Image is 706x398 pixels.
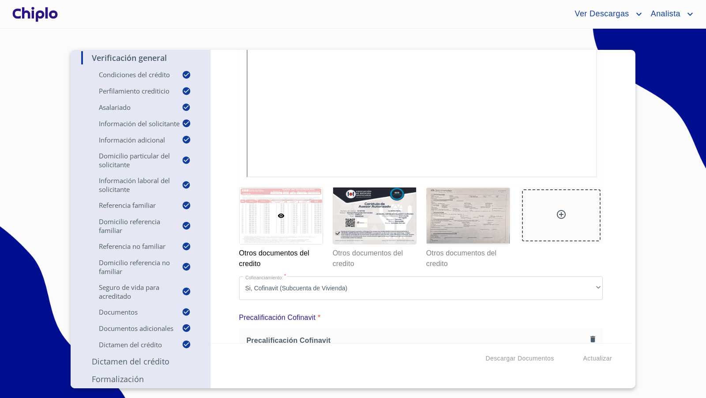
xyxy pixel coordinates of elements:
[426,244,509,269] p: Otros documentos del credito
[81,119,182,128] p: Información del Solicitante
[81,324,182,333] p: Documentos adicionales
[81,217,182,235] p: Domicilio Referencia Familiar
[81,70,182,79] p: Condiciones del Crédito
[81,356,200,367] p: Dictamen del Crédito
[81,176,182,194] p: Información Laboral del Solicitante
[81,103,182,112] p: Asalariado
[81,135,182,144] p: Información adicional
[583,353,612,364] span: Actualizar
[239,312,316,323] p: Precalificación Cofinavit
[81,242,182,251] p: Referencia No Familiar
[81,53,200,63] p: Verificación General
[333,188,416,244] img: Otros documentos del credito
[239,276,603,300] div: Si, Cofinavit (Subcuenta de Vivienda)
[81,283,182,300] p: Seguro de Vida para Acreditado
[644,7,695,21] button: account of current user
[239,244,322,269] p: Otros documentos del credito
[81,86,182,95] p: Perfilamiento crediticio
[247,336,587,345] span: Precalificación Cofinavit
[568,7,644,21] button: account of current user
[568,7,633,21] span: Ver Descargas
[81,201,182,210] p: Referencia Familiar
[81,258,182,276] p: Domicilio Referencia No Familiar
[81,151,182,169] p: Domicilio Particular del Solicitante
[580,350,616,367] button: Actualizar
[81,308,182,316] p: Documentos
[482,350,557,367] button: Descargar Documentos
[81,374,200,384] p: Formalización
[427,188,510,244] img: Otros documentos del credito
[81,340,182,349] p: Dictamen del crédito
[333,244,416,269] p: Otros documentos del credito
[485,353,554,364] span: Descargar Documentos
[644,7,685,21] span: Analista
